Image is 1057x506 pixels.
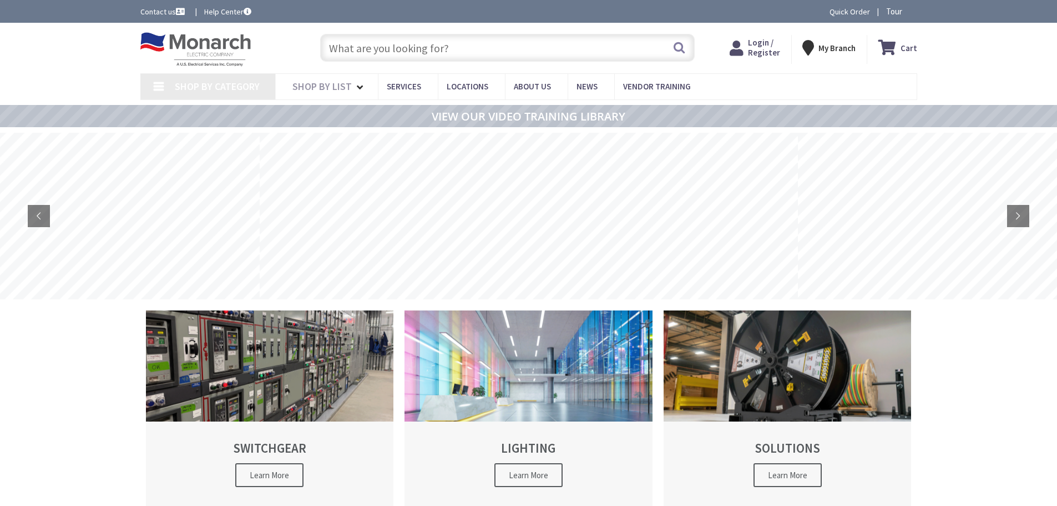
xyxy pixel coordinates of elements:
h2: LIGHTING [424,441,633,455]
span: Learn More [235,463,304,487]
span: About Us [514,81,551,92]
a: VIEW OUR VIDEO TRAINING LIBRARY [432,111,625,123]
strong: My Branch [818,43,856,53]
h2: SWITCHGEAR [165,441,375,455]
a: Quick Order [830,6,870,17]
span: Services [387,81,421,92]
a: Login / Register [730,38,780,58]
span: Vendor Training [623,81,691,92]
strong: Cart [901,38,917,58]
img: Monarch Electric Company [140,32,251,67]
a: Cart [878,38,917,58]
span: Learn More [753,463,822,487]
a: Contact us [140,6,187,17]
h2: SOLUTIONS [683,441,892,455]
a: Help Center [204,6,251,17]
span: News [576,81,598,92]
div: My Branch [802,38,856,58]
span: Shop By Category [175,80,260,93]
span: Tour [886,6,914,17]
span: Login / Register [748,37,780,58]
span: Locations [447,81,488,92]
span: Shop By List [292,80,352,93]
input: What are you looking for? [320,34,695,62]
span: Learn More [494,463,563,487]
